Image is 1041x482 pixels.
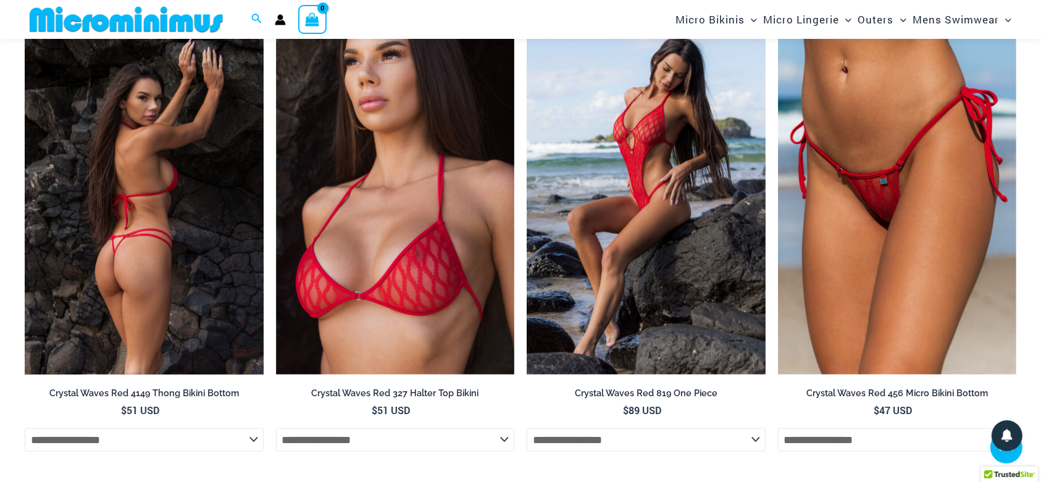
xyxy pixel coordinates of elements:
[745,4,757,35] span: Menu Toggle
[372,404,377,417] span: $
[275,14,286,25] a: Account icon link
[858,4,894,35] span: Outers
[527,388,766,399] h2: Crystal Waves Red 819 One Piece
[778,17,1017,375] a: Crystal Waves 456 Bottom 02Crystal Waves 456 Bottom 01Crystal Waves 456 Bottom 01
[623,404,629,417] span: $
[874,404,879,417] span: $
[913,4,999,35] span: Mens Swimwear
[763,4,839,35] span: Micro Lingerie
[671,2,1016,37] nav: Site Navigation
[672,4,760,35] a: Micro BikinisMenu ToggleMenu Toggle
[251,12,262,28] a: Search icon link
[25,388,264,404] a: Crystal Waves Red 4149 Thong Bikini Bottom
[276,388,515,404] a: Crystal Waves Red 327 Halter Top Bikini
[25,17,264,375] img: Crystal Waves 305 Tri Top 4149 Thong 01
[25,388,264,399] h2: Crystal Waves Red 4149 Thong Bikini Bottom
[839,4,851,35] span: Menu Toggle
[623,404,661,417] bdi: 89 USD
[778,388,1017,404] a: Crystal Waves Red 456 Micro Bikini Bottom
[778,388,1017,399] h2: Crystal Waves Red 456 Micro Bikini Bottom
[527,388,766,404] a: Crystal Waves Red 819 One Piece
[874,404,912,417] bdi: 47 USD
[778,17,1017,375] img: Crystal Waves 456 Bottom 02
[894,4,906,35] span: Menu Toggle
[675,4,745,35] span: Micro Bikinis
[760,4,855,35] a: Micro LingerieMenu ToggleMenu Toggle
[276,388,515,399] h2: Crystal Waves Red 327 Halter Top Bikini
[372,404,410,417] bdi: 51 USD
[527,17,766,375] img: Crystal Waves Red 819 One Piece 04
[276,17,515,375] a: Crystal Waves 327 Halter Top 01Crystal Waves 327 Halter Top 4149 Thong 01Crystal Waves 327 Halter...
[121,404,159,417] bdi: 51 USD
[999,4,1011,35] span: Menu Toggle
[25,6,228,33] img: MM SHOP LOGO FLAT
[527,17,766,375] a: Crystal Waves Red 819 One Piece 04Crystal Waves Red 819 One Piece 03Crystal Waves Red 819 One Pie...
[121,404,127,417] span: $
[298,5,327,33] a: View Shopping Cart, empty
[276,17,515,375] img: Crystal Waves 327 Halter Top 01
[909,4,1014,35] a: Mens SwimwearMenu ToggleMenu Toggle
[855,4,909,35] a: OutersMenu ToggleMenu Toggle
[25,17,264,375] a: Crystal Waves 4149 Thong 01Crystal Waves 305 Tri Top 4149 Thong 01Crystal Waves 305 Tri Top 4149 ...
